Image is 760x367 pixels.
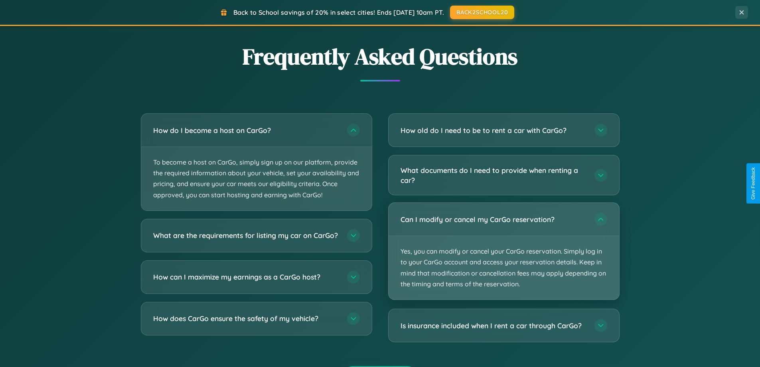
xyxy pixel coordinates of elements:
h3: How do I become a host on CarGo? [153,125,339,135]
h3: How old do I need to be to rent a car with CarGo? [401,125,586,135]
h3: Can I modify or cancel my CarGo reservation? [401,214,586,224]
h3: What are the requirements for listing my car on CarGo? [153,230,339,240]
h3: What documents do I need to provide when renting a car? [401,165,586,185]
button: BACK2SCHOOL20 [450,6,514,19]
h3: How can I maximize my earnings as a CarGo host? [153,272,339,282]
p: Yes, you can modify or cancel your CarGo reservation. Simply log in to your CarGo account and acc... [389,236,619,300]
h3: Is insurance included when I rent a car through CarGo? [401,321,586,331]
h3: How does CarGo ensure the safety of my vehicle? [153,313,339,323]
span: Back to School savings of 20% in select cities! Ends [DATE] 10am PT. [233,8,444,16]
h2: Frequently Asked Questions [141,41,620,72]
p: To become a host on CarGo, simply sign up on our platform, provide the required information about... [141,147,372,210]
div: Give Feedback [750,167,756,200]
